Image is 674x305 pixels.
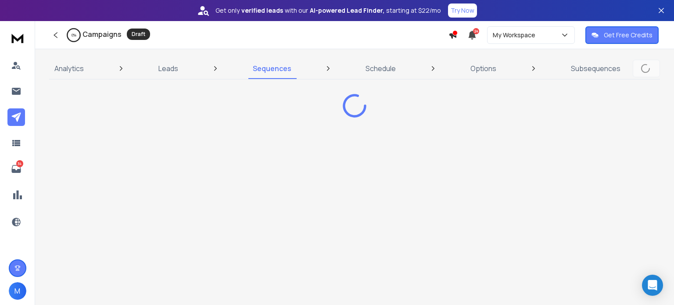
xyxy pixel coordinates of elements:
button: Get Free Credits [585,26,659,44]
p: My Workspace [493,31,539,39]
div: Open Intercom Messenger [642,275,663,296]
p: Try Now [451,6,474,15]
a: Leads [153,58,183,79]
a: Options [465,58,502,79]
strong: verified leads [241,6,283,15]
button: Try Now [448,4,477,18]
a: 34 [7,160,25,178]
p: Sequences [253,63,291,74]
a: Sequences [247,58,297,79]
a: Schedule [360,58,401,79]
button: M [9,282,26,300]
div: Draft [127,29,150,40]
p: Schedule [366,63,396,74]
p: Get Free Credits [604,31,652,39]
span: 24 [473,28,479,34]
h1: Campaigns [82,29,122,39]
p: 34 [16,160,23,167]
a: Subsequences [566,58,626,79]
img: logo [9,30,26,46]
p: Subsequences [571,63,620,74]
a: Analytics [49,58,89,79]
p: Get only with our starting at $22/mo [215,6,441,15]
p: Leads [158,63,178,74]
p: Options [470,63,496,74]
p: 0 % [72,32,76,38]
strong: AI-powered Lead Finder, [310,6,384,15]
p: Analytics [54,63,84,74]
